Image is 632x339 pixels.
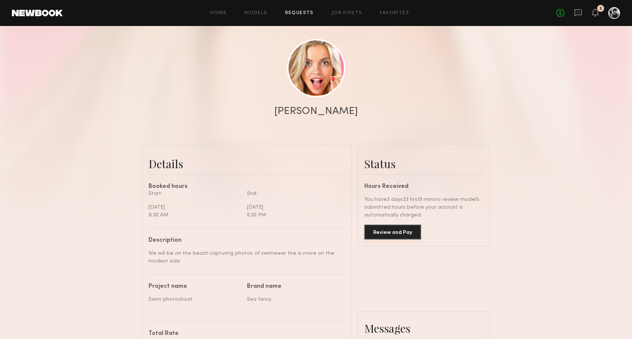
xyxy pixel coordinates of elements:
div: Messages [364,321,483,336]
div: 6:30 PM [247,211,340,219]
div: Status [364,156,483,171]
div: Booked hours [149,184,345,190]
div: [DATE] [149,203,241,211]
a: Models [244,11,267,16]
div: Swim photoshoot [149,296,241,303]
a: Favorites [380,11,409,16]
div: We will be on the beach capturing photos of swimwear the is more on the modest side [149,250,340,265]
div: Project name [149,284,241,290]
a: Home [210,11,227,16]
div: 8:30 AM [149,211,241,219]
div: [DATE] [247,203,340,211]
div: Hours Received [364,184,483,190]
div: Description [149,238,340,244]
div: Details [149,156,345,171]
div: You have 3 days 23 hrs 19 mins to review model’s submitted hours before your account is automatic... [364,196,483,219]
div: [PERSON_NAME] [274,106,358,117]
button: Review and Pay [364,225,421,239]
div: Sea fancy [247,296,340,303]
div: Total Rate [149,331,340,337]
div: Start: [149,190,241,198]
a: Requests [285,11,314,16]
div: End: [247,190,340,198]
div: 2 [599,7,602,11]
div: Brand name [247,284,340,290]
a: Job Posts [332,11,362,16]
